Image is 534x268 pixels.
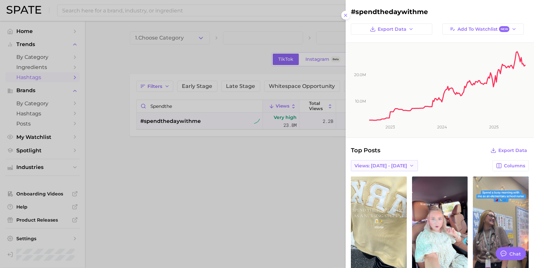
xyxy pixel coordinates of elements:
tspan: 2024 [437,125,447,129]
button: Export Data [489,146,529,155]
button: Views: [DATE] - [DATE] [351,160,418,171]
button: Columns [492,160,529,171]
tspan: 2025 [489,125,499,129]
span: Top Posts [351,146,380,155]
span: Export Data [498,148,527,153]
span: Add to Watchlist [457,26,509,32]
button: Export Data [351,24,432,35]
tspan: 10.0m [355,99,366,104]
span: Views: [DATE] - [DATE] [354,163,407,169]
span: Columns [504,163,525,169]
button: Add to WatchlistNew [442,24,524,35]
tspan: 20.0m [354,72,366,77]
span: New [499,26,509,32]
h2: #spendthedaywithme [351,8,529,16]
span: Export Data [378,26,406,32]
tspan: 2023 [386,125,395,129]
